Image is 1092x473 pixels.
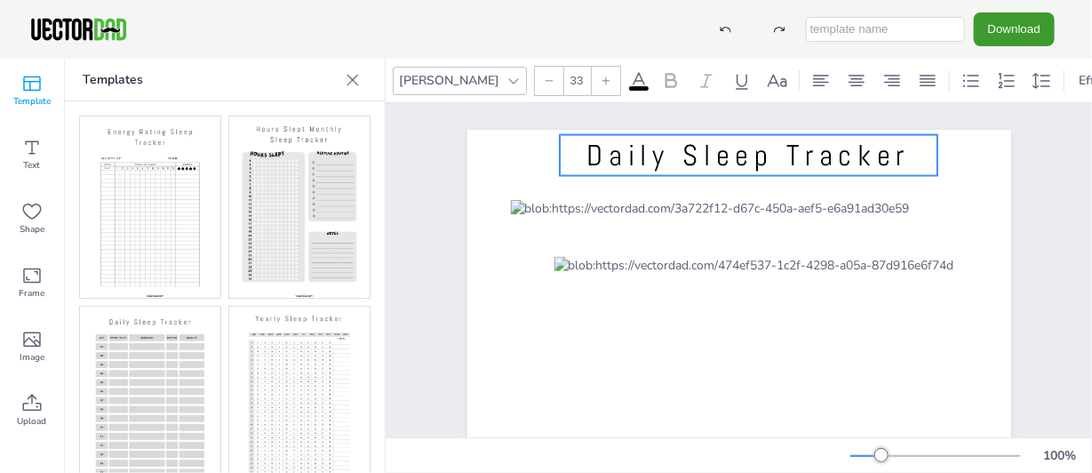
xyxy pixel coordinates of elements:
span: Text [24,158,41,172]
img: sleep10.jpg [229,116,370,298]
input: template name [806,17,965,42]
span: Frame [20,286,45,301]
span: Upload [18,414,47,429]
span: Image [20,350,44,365]
span: Template [13,94,51,108]
img: sleep1.jpg [80,116,220,298]
span: Daily Sleep Tracker [587,137,911,174]
div: [PERSON_NAME] [395,68,503,92]
div: 100 % [1039,447,1081,464]
span: Shape [20,222,44,236]
button: Download [974,12,1055,45]
img: VectorDad-1.png [28,16,129,43]
p: Templates [83,59,339,101]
